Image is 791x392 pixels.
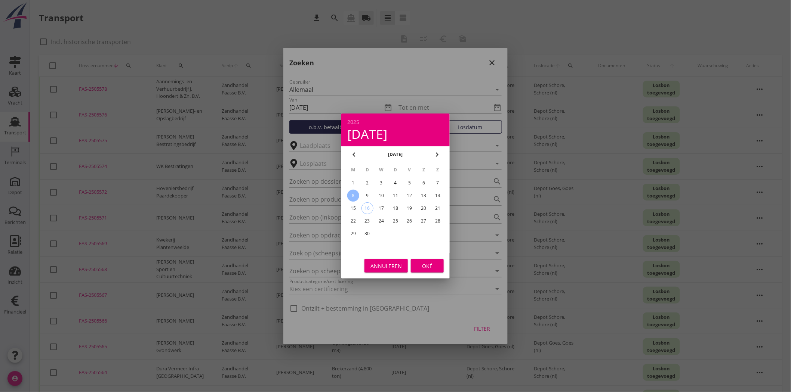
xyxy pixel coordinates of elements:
button: 1 [347,177,359,189]
button: 30 [361,228,373,240]
button: 22 [347,215,359,227]
button: 5 [404,177,416,189]
button: Annuleren [364,259,408,273]
button: 23 [361,215,373,227]
button: 6 [418,177,430,189]
th: V [403,164,416,176]
div: [DATE] [347,128,444,140]
button: 3 [375,177,387,189]
th: D [361,164,374,176]
button: 14 [432,190,444,202]
th: D [389,164,402,176]
button: 8 [347,190,359,202]
button: 24 [375,215,387,227]
button: 9 [361,190,373,202]
button: 2 [361,177,373,189]
th: M [347,164,360,176]
th: Z [431,164,444,176]
button: 19 [404,202,416,214]
button: 4 [390,177,401,189]
i: chevron_right [433,150,441,159]
div: 16 [362,203,373,214]
i: chevron_left [350,150,358,159]
div: Oké [417,262,438,270]
button: 7 [432,177,444,189]
button: 10 [375,190,387,202]
th: W [375,164,388,176]
th: Z [417,164,431,176]
button: 28 [432,215,444,227]
button: 16 [361,202,373,214]
button: 25 [390,215,401,227]
button: 29 [347,228,359,240]
button: 12 [404,190,416,202]
button: 11 [390,190,401,202]
button: 27 [418,215,430,227]
button: 13 [418,190,430,202]
button: 18 [390,202,401,214]
button: 17 [375,202,387,214]
div: Annuleren [370,262,402,270]
button: 15 [347,202,359,214]
button: [DATE] [386,149,405,160]
button: Oké [411,259,444,273]
div: 2025 [347,119,444,125]
button: 26 [404,215,416,227]
button: 20 [418,202,430,214]
button: 21 [432,202,444,214]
